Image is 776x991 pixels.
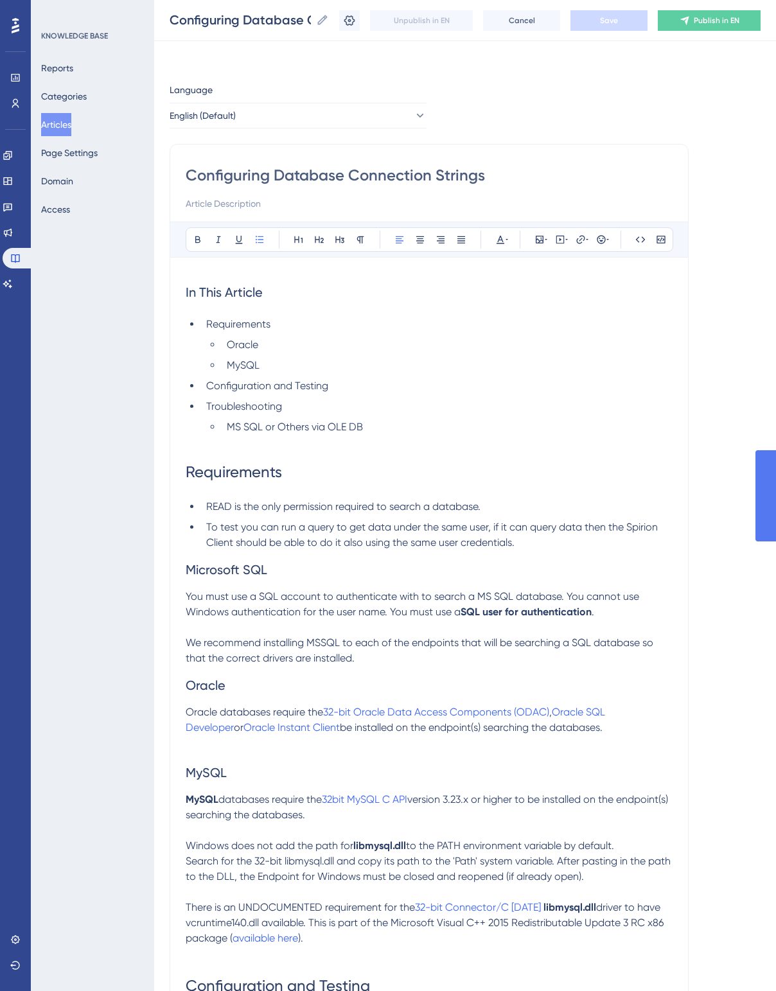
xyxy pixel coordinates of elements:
[658,10,761,31] button: Publish in EN
[406,839,614,852] span: to the PATH environment variable by default.
[41,141,98,164] button: Page Settings
[206,380,328,392] span: Configuration and Testing
[370,10,473,31] button: Unpublish in EN
[186,165,673,186] input: Article Title
[186,855,673,882] span: Search for the 32-bit libmysql.dll and copy its path to the 'Path' system variable. After pasting...
[186,793,218,805] strong: MySQL
[394,15,450,26] span: Unpublish in EN
[41,57,73,80] button: Reports
[186,706,323,718] span: Oracle databases require the
[186,636,656,664] span: We recommend installing MSSQL to each of the endpoints that will be searching a SQL database so t...
[186,793,671,821] span: version 3.23.x or higher to be installed on the endpoint(s) searching the databases.
[186,196,673,211] input: Article Description
[206,521,660,548] span: To test you can run a query to get data under the same user, if it can query data then the Spirio...
[186,463,282,481] span: Requirements
[543,901,596,913] strong: libmysql.dll
[234,721,243,733] span: or
[41,198,70,221] button: Access
[186,765,227,780] span: MySQL
[322,793,407,805] a: 32bit MySQL C API
[41,113,71,136] button: Articles
[41,31,108,41] div: KNOWLEDGE BASE
[323,706,549,718] a: 32-bit Oracle Data Access Components (ODAC)
[186,590,642,618] span: You must use a SQL account to authenticate with to search a MS SQL database. You cannot use Windo...
[227,421,363,433] span: MS SQL or Others via OLE DB
[186,839,353,852] span: Windows does not add the path for
[592,606,594,618] span: .
[483,10,560,31] button: Cancel
[186,285,263,300] span: In This Article
[206,500,481,513] span: READ is the only permission required to search a database.
[461,606,592,618] strong: SQL user for authentication
[41,170,73,193] button: Domain
[186,678,225,693] span: Oracle
[600,15,618,26] span: Save
[206,400,282,412] span: Troubleshooting
[186,901,666,944] span: driver to have vcruntime140.dll available. This is part of the Microsoft Visual C++ 2015 Redistri...
[170,11,311,29] input: Article Name
[298,932,303,944] span: ).
[170,82,213,98] span: Language
[186,562,267,577] span: Microsoft SQL
[227,338,258,351] span: Oracle
[206,318,270,330] span: Requirements
[170,108,236,123] span: English (Default)
[186,901,415,913] span: There is an UNDOCUMENTED requirement for the
[218,793,322,805] span: databases require the
[353,839,406,852] strong: libmysql.dll
[170,103,427,128] button: English (Default)
[41,85,87,108] button: Categories
[233,932,298,944] a: available here
[243,721,340,733] a: Oracle Instant Client
[227,359,260,371] span: MySQL
[722,940,761,979] iframe: UserGuiding AI Assistant Launcher
[694,15,739,26] span: Publish in EN
[509,15,535,26] span: Cancel
[549,706,552,718] span: ,
[340,721,603,733] span: be installed on the endpoint(s) searching the databases.
[570,10,648,31] button: Save
[415,901,541,913] a: 32-bit Connector/C [DATE]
